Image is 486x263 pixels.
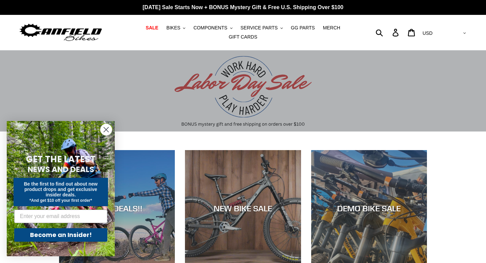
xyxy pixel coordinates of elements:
[28,164,94,175] span: NEWS AND DEALS
[379,25,397,40] input: Search
[14,210,107,223] input: Enter your email address
[100,124,112,136] button: Close dialog
[26,153,96,165] span: GET THE LATEST
[185,203,301,213] div: NEW BIKE SALE
[320,23,344,32] a: MERCH
[146,25,158,31] span: SALE
[166,25,180,31] span: BIKES
[237,23,286,32] button: SERVICE PARTS
[193,25,227,31] span: COMPONENTS
[288,23,318,32] a: GG PARTS
[163,23,189,32] button: BIKES
[225,32,261,42] a: GIFT CARDS
[19,22,103,43] img: Canfield Bikes
[323,25,340,31] span: MERCH
[240,25,277,31] span: SERVICE PARTS
[229,34,258,40] span: GIFT CARDS
[291,25,315,31] span: GG PARTS
[311,203,427,213] div: DEMO BIKE SALE
[142,23,162,32] a: SALE
[190,23,236,32] button: COMPONENTS
[29,198,92,203] span: *And get $10 off your first order*
[14,228,107,242] button: Become an Insider!
[24,181,98,197] span: Be the first to find out about new product drops and get exclusive insider deals.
